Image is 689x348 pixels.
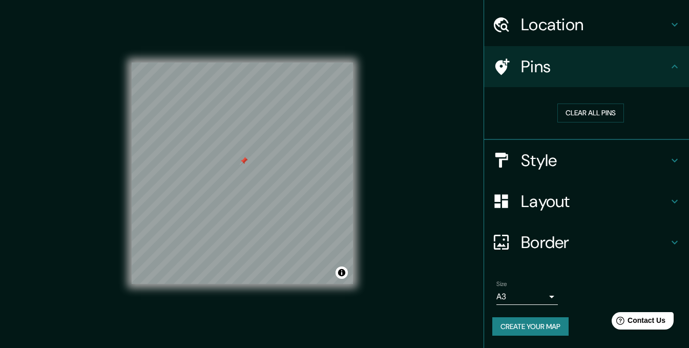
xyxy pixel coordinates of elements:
[132,63,353,284] canvas: Map
[521,150,669,171] h4: Style
[496,289,558,305] div: A3
[521,191,669,212] h4: Layout
[484,4,689,45] div: Location
[557,104,624,122] button: Clear all pins
[484,140,689,181] div: Style
[496,279,507,288] label: Size
[336,267,348,279] button: Toggle attribution
[521,56,669,77] h4: Pins
[484,222,689,263] div: Border
[484,46,689,87] div: Pins
[521,232,669,253] h4: Border
[521,14,669,35] h4: Location
[484,181,689,222] div: Layout
[492,317,569,336] button: Create your map
[598,308,678,337] iframe: Help widget launcher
